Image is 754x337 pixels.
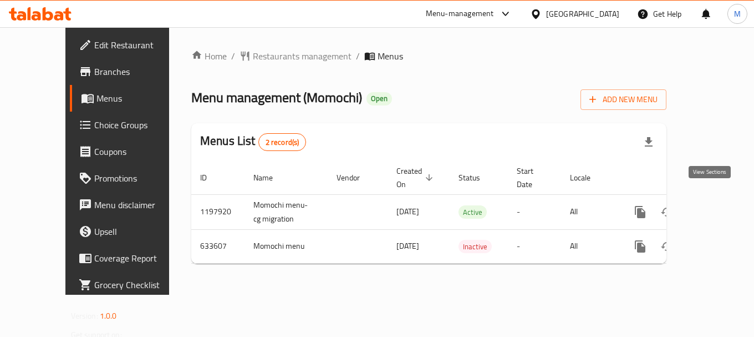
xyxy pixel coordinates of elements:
table: enhanced table [191,161,742,264]
a: Branches [70,58,191,85]
td: 1197920 [191,194,244,229]
button: more [627,199,654,225]
h2: Menus List [200,133,306,151]
span: Menu disclaimer [94,198,182,212]
span: 1.0.0 [100,309,117,323]
td: - [508,229,561,263]
li: / [356,49,360,63]
li: / [231,49,235,63]
div: Export file [635,129,662,155]
button: Add New Menu [580,89,666,110]
span: Edit Restaurant [94,38,182,52]
span: 2 record(s) [259,137,306,148]
td: Momochi menu [244,229,328,263]
span: Coverage Report [94,252,182,265]
a: Restaurants management [240,49,351,63]
span: Created On [396,164,436,191]
div: Total records count [258,133,307,151]
div: [GEOGRAPHIC_DATA] [546,8,619,20]
span: Branches [94,65,182,78]
span: Start Date [517,164,548,191]
td: All [561,229,618,263]
span: Menu management ( Momochi ) [191,85,362,110]
span: Restaurants management [253,49,351,63]
th: Actions [618,161,742,195]
span: Promotions [94,172,182,185]
span: ID [200,171,221,184]
span: Version: [71,309,98,323]
span: [DATE] [396,239,419,253]
nav: breadcrumb [191,49,666,63]
td: - [508,194,561,229]
a: Coupons [70,138,191,165]
a: Upsell [70,218,191,245]
span: Coupons [94,145,182,158]
span: Open [366,94,392,103]
td: All [561,194,618,229]
span: Name [253,171,287,184]
span: Grocery Checklist [94,278,182,291]
a: Menus [70,85,191,112]
div: Active [458,205,487,219]
div: Open [366,92,392,105]
span: Choice Groups [94,118,182,132]
a: Promotions [70,165,191,192]
a: Home [191,49,227,63]
span: Status [458,171,495,184]
span: Inactive [458,240,492,253]
span: Active [458,206,487,219]
span: Upsell [94,225,182,238]
span: Menus [378,49,403,63]
button: more [627,233,654,260]
a: Edit Restaurant [70,32,191,58]
a: Grocery Checklist [70,271,191,298]
span: Vendor [337,171,374,184]
span: M [734,8,741,20]
span: [DATE] [396,204,419,219]
td: 633607 [191,229,244,263]
a: Coverage Report [70,245,191,271]
span: Menus [96,92,182,105]
a: Menu disclaimer [70,192,191,218]
td: Momochi menu-cg migration [244,194,328,229]
div: Menu-management [426,7,494,21]
span: Add New Menu [589,93,658,107]
span: Locale [570,171,605,184]
a: Choice Groups [70,112,191,138]
button: Change Status [654,233,680,260]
